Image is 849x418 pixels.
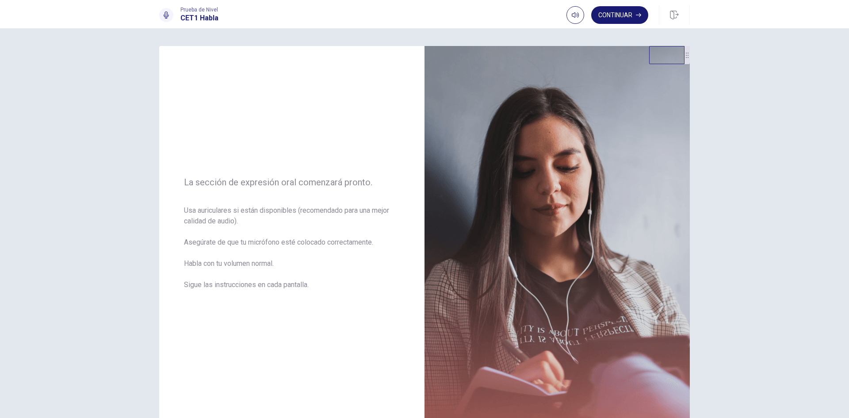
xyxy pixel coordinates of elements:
h1: CET1 Habla [180,13,218,23]
span: Prueba de Nivel [180,7,218,13]
span: Usa auriculares si están disponibles (recomendado para una mejor calidad de audio). Asegúrate de ... [184,205,400,301]
button: Continuar [591,6,648,24]
span: La sección de expresión oral comenzará pronto. [184,177,400,188]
